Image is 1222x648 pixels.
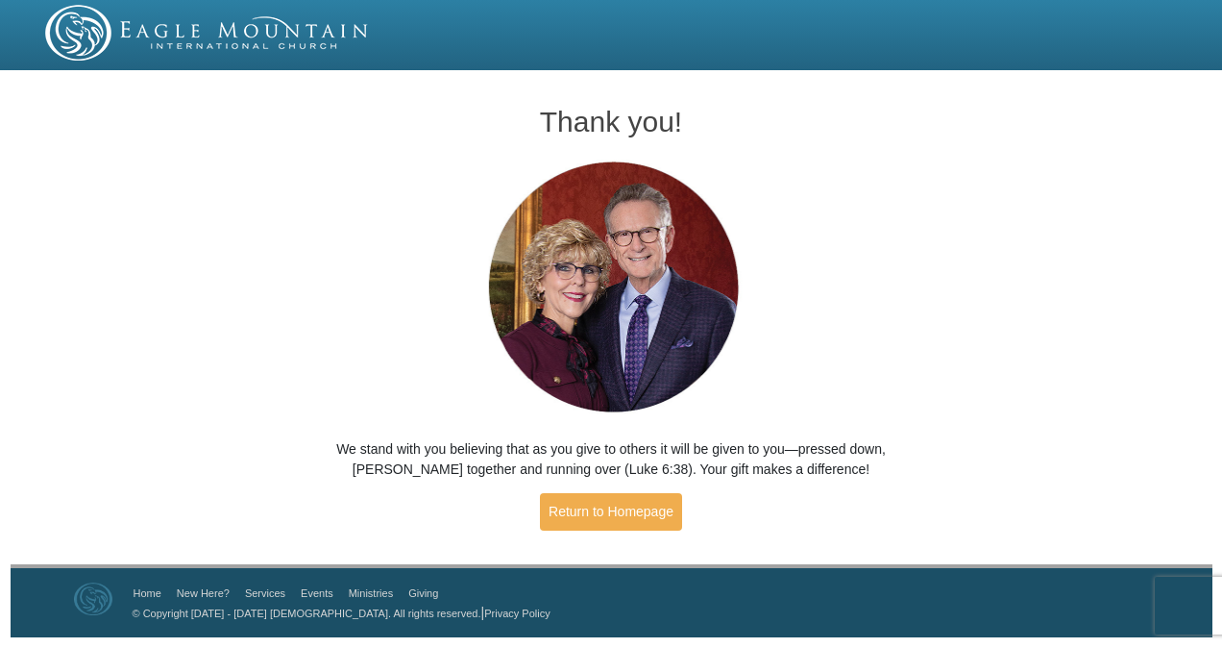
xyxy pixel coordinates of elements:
p: | [126,603,550,623]
a: Return to Homepage [540,493,682,531]
h1: Thank you! [316,106,907,137]
img: Pastors George and Terri Pearsons [470,156,753,420]
a: © Copyright [DATE] - [DATE] [DEMOGRAPHIC_DATA]. All rights reserved. [133,608,481,619]
a: Giving [408,587,438,599]
a: Privacy Policy [484,608,550,619]
a: Home [134,587,161,599]
a: New Here? [177,587,230,599]
a: Ministries [349,587,393,599]
img: Eagle Mountain International Church [74,583,112,615]
a: Services [245,587,285,599]
p: We stand with you believing that as you give to others it will be given to you—pressed down, [PER... [316,439,907,480]
img: EMIC [45,5,370,61]
a: Events [301,587,333,599]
